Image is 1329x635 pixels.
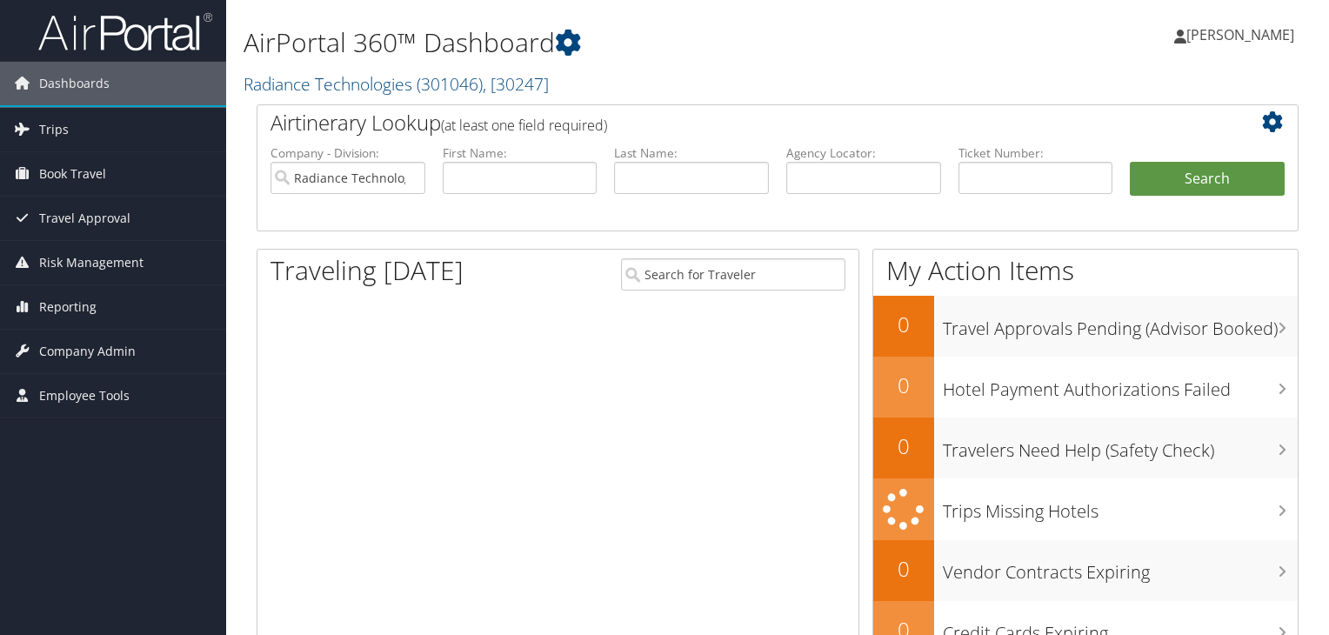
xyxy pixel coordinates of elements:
a: Trips Missing Hotels [873,478,1298,540]
h2: 0 [873,431,934,461]
a: 0Travelers Need Help (Safety Check) [873,418,1298,478]
span: Book Travel [39,152,106,196]
h2: 0 [873,554,934,584]
label: First Name: [443,144,598,162]
h3: Trips Missing Hotels [943,491,1298,524]
h3: Travelers Need Help (Safety Check) [943,430,1298,463]
input: Search for Traveler [621,258,845,291]
span: (at least one field required) [441,116,607,135]
h1: AirPortal 360™ Dashboard [244,24,956,61]
span: , [ 30247 ] [483,72,549,96]
a: Radiance Technologies [244,72,549,96]
h3: Travel Approvals Pending (Advisor Booked) [943,308,1298,341]
label: Last Name: [614,144,769,162]
a: 0Travel Approvals Pending (Advisor Booked) [873,296,1298,357]
span: Risk Management [39,241,144,284]
label: Company - Division: [270,144,425,162]
button: Search [1130,162,1285,197]
a: 0Vendor Contracts Expiring [873,540,1298,601]
h1: My Action Items [873,252,1298,289]
span: Dashboards [39,62,110,105]
label: Agency Locator: [786,144,941,162]
a: 0Hotel Payment Authorizations Failed [873,357,1298,418]
h2: Airtinerary Lookup [270,108,1198,137]
span: [PERSON_NAME] [1186,25,1294,44]
h3: Hotel Payment Authorizations Failed [943,369,1298,402]
span: Company Admin [39,330,136,373]
h1: Traveling [DATE] [270,252,464,289]
span: Travel Approval [39,197,130,240]
span: Trips [39,108,69,151]
h3: Vendor Contracts Expiring [943,551,1298,585]
span: ( 301046 ) [417,72,483,96]
span: Reporting [39,285,97,329]
span: Employee Tools [39,374,130,418]
h2: 0 [873,371,934,400]
a: [PERSON_NAME] [1174,9,1312,61]
h2: 0 [873,310,934,339]
img: airportal-logo.png [38,11,212,52]
label: Ticket Number: [958,144,1113,162]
